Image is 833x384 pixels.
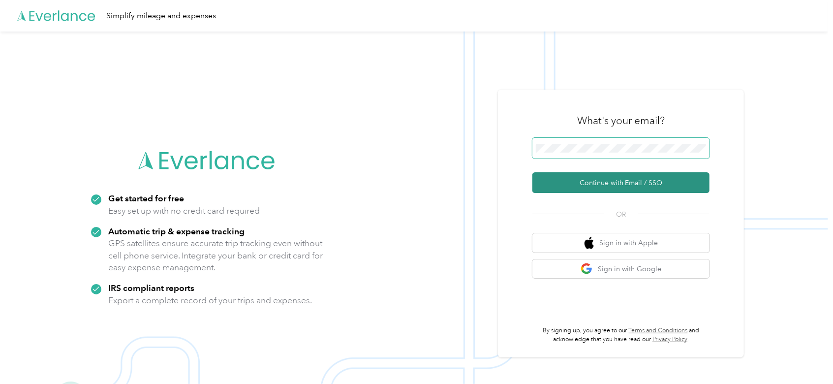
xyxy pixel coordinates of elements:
strong: Automatic trip & expense tracking [108,226,245,236]
strong: IRS compliant reports [108,283,194,293]
img: apple logo [585,237,594,249]
strong: Get started for free [108,193,184,203]
p: By signing up, you agree to our and acknowledge that you have read our . [532,326,710,344]
a: Terms and Conditions [629,327,688,334]
button: google logoSign in with Google [532,259,710,279]
img: google logo [581,263,593,275]
p: Export a complete record of your trips and expenses. [108,294,312,307]
p: GPS satellites ensure accurate trip tracking even without cell phone service. Integrate your bank... [108,237,323,274]
div: Simplify mileage and expenses [106,10,216,22]
span: OR [604,209,638,220]
h3: What's your email? [577,114,665,128]
button: apple logoSign in with Apple [532,233,710,253]
p: Easy set up with no credit card required [108,205,260,217]
a: Privacy Policy [652,336,687,343]
button: Continue with Email / SSO [532,172,710,193]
